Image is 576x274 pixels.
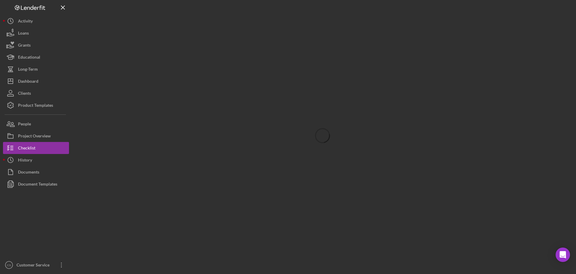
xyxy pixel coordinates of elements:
text: CS [7,263,11,267]
div: Loans [18,27,29,41]
button: People [3,118,69,130]
div: Document Templates [18,178,57,192]
button: Grants [3,39,69,51]
button: Activity [3,15,69,27]
button: Document Templates [3,178,69,190]
button: Product Templates [3,99,69,111]
div: Checklist [18,142,35,155]
div: Project Overview [18,130,51,143]
div: Grants [18,39,31,53]
button: Documents [3,166,69,178]
button: Long-Term [3,63,69,75]
div: Documents [18,166,39,180]
div: Customer Service [15,259,54,272]
div: People [18,118,31,131]
div: Educational [18,51,40,65]
div: History [18,154,32,168]
div: Clients [18,87,31,101]
div: Long-Term [18,63,38,77]
div: Activity [18,15,33,29]
button: Dashboard [3,75,69,87]
button: CSCustomer Service [3,259,69,271]
div: Open Intercom Messenger [556,248,570,262]
button: History [3,154,69,166]
div: Dashboard [18,75,38,89]
button: Checklist [3,142,69,154]
button: Project Overview [3,130,69,142]
button: Loans [3,27,69,39]
button: Clients [3,87,69,99]
div: Product Templates [18,99,53,113]
button: Educational [3,51,69,63]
